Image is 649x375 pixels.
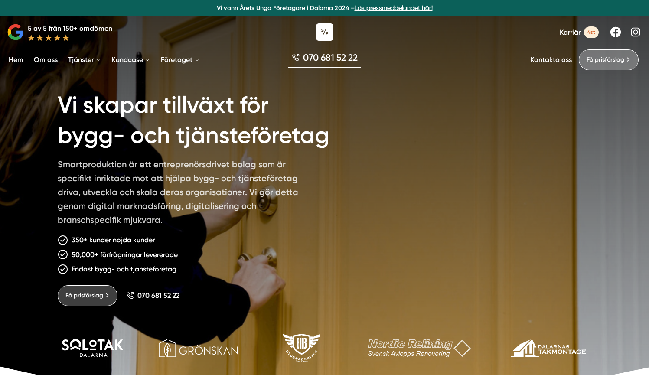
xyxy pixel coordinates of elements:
span: Karriär [560,28,581,36]
a: Om oss [32,49,59,71]
span: Få prisförslag [587,55,624,65]
p: Endast bygg- och tjänsteföretag [72,264,176,274]
a: 070 681 52 22 [288,51,361,68]
p: Vi vann Årets Unga Företagare i Dalarna 2024 – [3,3,646,12]
a: Företaget [159,49,202,71]
span: 070 681 52 22 [137,291,179,300]
p: 5 av 5 från 150+ omdömen [28,23,112,34]
h1: Vi skapar tillväxt för bygg- och tjänsteföretag [58,80,361,157]
a: Karriär 4st [560,26,599,38]
a: Få prisförslag [579,49,639,70]
a: Tjänster [66,49,103,71]
span: 4st [584,26,599,38]
a: 070 681 52 22 [126,291,179,300]
a: Få prisförslag [58,285,117,306]
a: Kontakta oss [530,55,572,64]
a: Läs pressmeddelandet här! [355,4,433,11]
p: 50,000+ förfrågningar levererade [72,249,178,260]
span: Få prisförslag [65,291,103,300]
p: 350+ kunder nöjda kunder [72,235,155,245]
a: Kundcase [110,49,152,71]
span: 070 681 52 22 [303,51,358,64]
a: Hem [7,49,25,71]
p: Smartproduktion är ett entreprenörsdrivet bolag som är specifikt inriktade mot att hjälpa bygg- o... [58,157,307,230]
